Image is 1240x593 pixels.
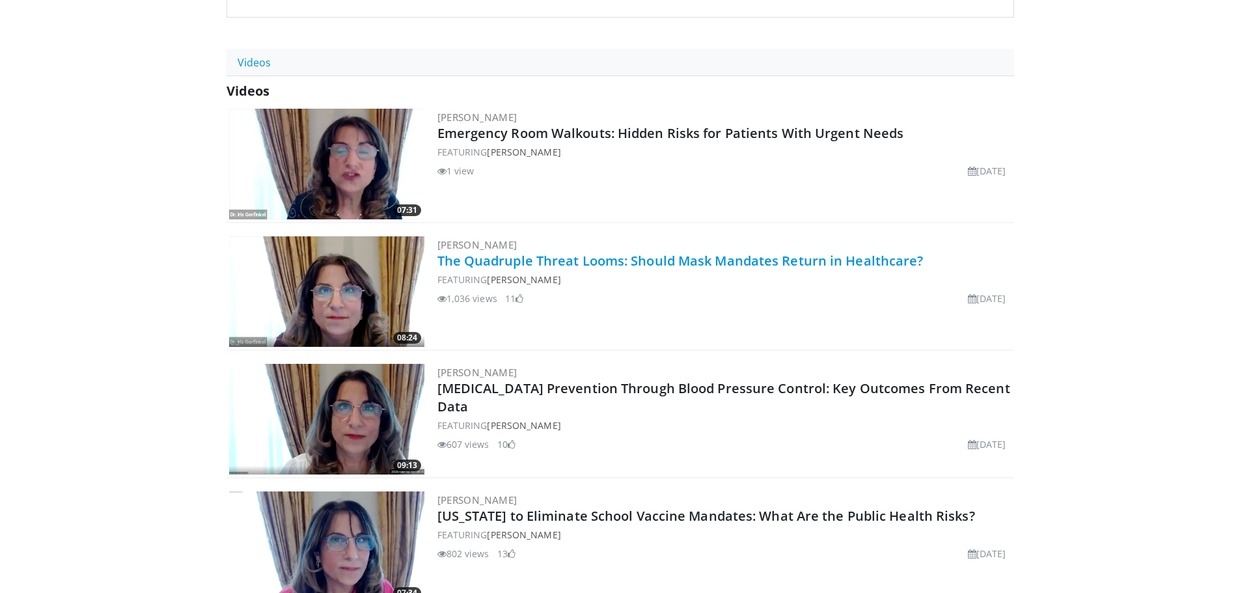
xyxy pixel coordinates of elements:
li: [DATE] [968,292,1006,305]
div: FEATURING [437,528,1012,542]
a: 07:31 [229,109,424,219]
a: [US_STATE] to Eliminate School Vaccine Mandates: What Are the Public Health Risks? [437,507,975,525]
div: FEATURING [437,273,1012,286]
a: [PERSON_NAME] [487,529,560,541]
span: Videos [227,82,269,100]
a: 08:24 [229,236,424,347]
li: 11 [505,292,523,305]
li: [DATE] [968,437,1006,451]
li: 10 [497,437,516,451]
a: [PERSON_NAME] [437,111,517,124]
a: [PERSON_NAME] [487,419,560,432]
div: FEATURING [437,419,1012,432]
a: Videos [227,49,282,76]
li: 607 views [437,437,489,451]
img: d1d3d44d-0dab-4c2d-80d0-d81517b40b1b.300x170_q85_crop-smart_upscale.jpg [229,109,424,219]
li: 1,036 views [437,292,497,305]
li: 13 [497,547,516,560]
li: [DATE] [968,164,1006,178]
span: 07:31 [393,204,421,216]
img: 5541cfbe-0490-4d1d-bfc1-bff62bcc73b9.png.300x170_q85_crop-smart_upscale.png [229,236,424,347]
div: FEATURING [437,145,1012,159]
a: [PERSON_NAME] [437,238,517,251]
span: 08:24 [393,332,421,344]
li: 1 view [437,164,475,178]
a: [PERSON_NAME] [437,366,517,379]
a: 09:13 [229,364,424,475]
li: [DATE] [968,547,1006,560]
a: The Quadruple Threat Looms: Should Mask Mandates Return in Healthcare? [437,252,924,269]
a: Emergency Room Walkouts: Hidden Risks for Patients With Urgent Needs [437,124,904,142]
img: e7af8742-1506-4bc2-984d-5cf5fece72f3.png.300x170_q85_crop-smart_upscale.png [229,364,424,475]
span: 09:13 [393,460,421,471]
li: 802 views [437,547,489,560]
a: [PERSON_NAME] [487,146,560,158]
a: [PERSON_NAME] [487,273,560,286]
a: [MEDICAL_DATA] Prevention Through Blood Pressure Control: Key Outcomes From Recent Data [437,379,1010,415]
a: [PERSON_NAME] [437,493,517,506]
